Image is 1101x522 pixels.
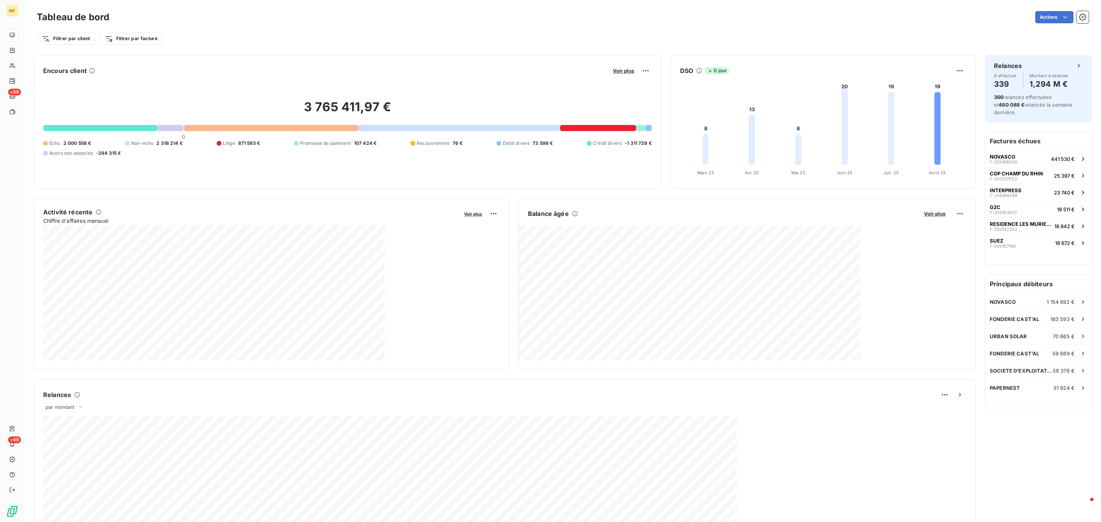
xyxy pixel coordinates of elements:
button: Voir plus [922,210,948,217]
span: 460 088 € [999,102,1024,108]
span: 107 424 € [354,140,377,147]
span: +99 [8,89,21,96]
span: 18 842 € [1054,223,1075,229]
h6: Factures échues [985,132,1091,150]
span: 441 530 € [1051,156,1075,162]
span: +99 [8,436,21,443]
tspan: Mars 25 [697,170,714,175]
span: F-250169589 [990,193,1017,198]
button: INTERPRESSF-25016958923 740 € [985,184,1091,201]
span: 58 376 € [1053,368,1075,374]
span: Chiffre d'affaires mensuel [43,217,459,225]
tspan: Août 25 [929,170,946,175]
span: Litige [223,140,235,147]
span: SUEZ [990,238,1004,244]
span: F-250163837 [990,210,1017,215]
span: par montant [45,404,75,410]
span: 59 689 € [1052,350,1075,357]
span: 2 318 214 € [156,140,183,147]
span: 2 000 558 € [63,140,91,147]
a: +99 [6,90,18,102]
span: 25 397 € [1054,173,1075,179]
span: -294 315 € [96,150,121,157]
span: INTERPRESS [990,187,1021,193]
span: 0 jour [705,67,729,74]
span: 23 740 € [1054,190,1075,196]
span: 51 924 € [1054,385,1075,391]
tspan: Juil. 25 [883,170,899,175]
span: FONDERIE CAST'AL [990,350,1039,357]
button: G2CF-25016383719 511 € [985,201,1091,217]
button: RESIDENCE LES MURIERSF-25014235218 842 € [985,217,1091,234]
h3: Tableau de bord [37,10,109,24]
h4: 339 [994,78,1017,90]
span: Avoirs non associés [49,150,93,157]
h4: 1,294 M € [1030,78,1069,90]
button: SUEZF-00010716918 672 € [985,234,1091,251]
button: COP CHAMP DU RHINF-25013755325 397 € [985,167,1091,184]
h6: Relances [994,61,1022,70]
h6: Principaux débiteurs [985,275,1091,293]
span: 73 599 € [533,140,553,147]
iframe: Intercom live chat [1075,496,1093,514]
button: Voir plus [611,67,637,74]
h6: Balance âgée [528,209,569,218]
span: PAPERNEST [990,385,1020,391]
h6: Relances [43,390,71,399]
span: Voir plus [464,211,482,217]
tspan: Avr. 25 [745,170,759,175]
span: Crédit divers [593,140,622,147]
span: Voir plus [613,68,634,74]
span: G2C [990,204,1000,210]
span: Promesse de paiement [300,140,351,147]
span: Montant à relancer [1030,73,1069,78]
span: 19 511 € [1057,206,1075,212]
span: 70 665 € [1053,333,1075,339]
h6: DSO [680,66,693,75]
span: 163 593 € [1051,316,1075,322]
span: FONDERIE CAST'AL [990,316,1039,322]
span: F-250142352 [990,227,1017,232]
span: Non-échu [131,140,153,147]
span: Voir plus [924,211,945,217]
span: 1 154 692 € [1047,299,1075,305]
span: 76 € [453,140,463,147]
h6: Activité récente [43,208,93,217]
span: Recouvrement [417,140,450,147]
span: F-250168830 [990,160,1017,164]
span: 366 [994,94,1003,100]
span: Débit divers [503,140,529,147]
span: NOVASCO [990,154,1015,160]
span: URBAN SOLAR [990,333,1027,339]
span: NOVASCO [990,299,1016,305]
span: F-000107169 [990,244,1016,248]
button: Filtrer par client [37,32,95,45]
button: Actions [1035,11,1073,23]
span: 18 672 € [1055,240,1075,246]
span: RESIDENCE LES MURIERS [990,221,1051,227]
span: Échu [49,140,60,147]
h2: 3 765 411,97 € [43,99,652,122]
span: COP CHAMP DU RHIN [990,170,1043,177]
img: Logo LeanPay [6,505,18,517]
button: NOVASCOF-250168830441 530 € [985,150,1091,167]
tspan: Mai 25 [791,170,805,175]
tspan: Juin 25 [837,170,853,175]
div: ME [6,5,18,17]
span: -1 311 729 € [625,140,652,147]
button: Filtrer par facture [100,32,162,45]
span: F-250137553 [990,177,1017,181]
h6: Encours client [43,66,87,75]
span: 871 585 € [238,140,260,147]
span: relances effectuées et relancés la semaine dernière. [994,94,1073,115]
span: À effectuer [994,73,1017,78]
span: 0 [182,134,185,140]
span: SOCIETE D'EXPLOITATION DES MARCHES COMMUNAUX [990,368,1053,374]
button: Voir plus [462,210,484,217]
